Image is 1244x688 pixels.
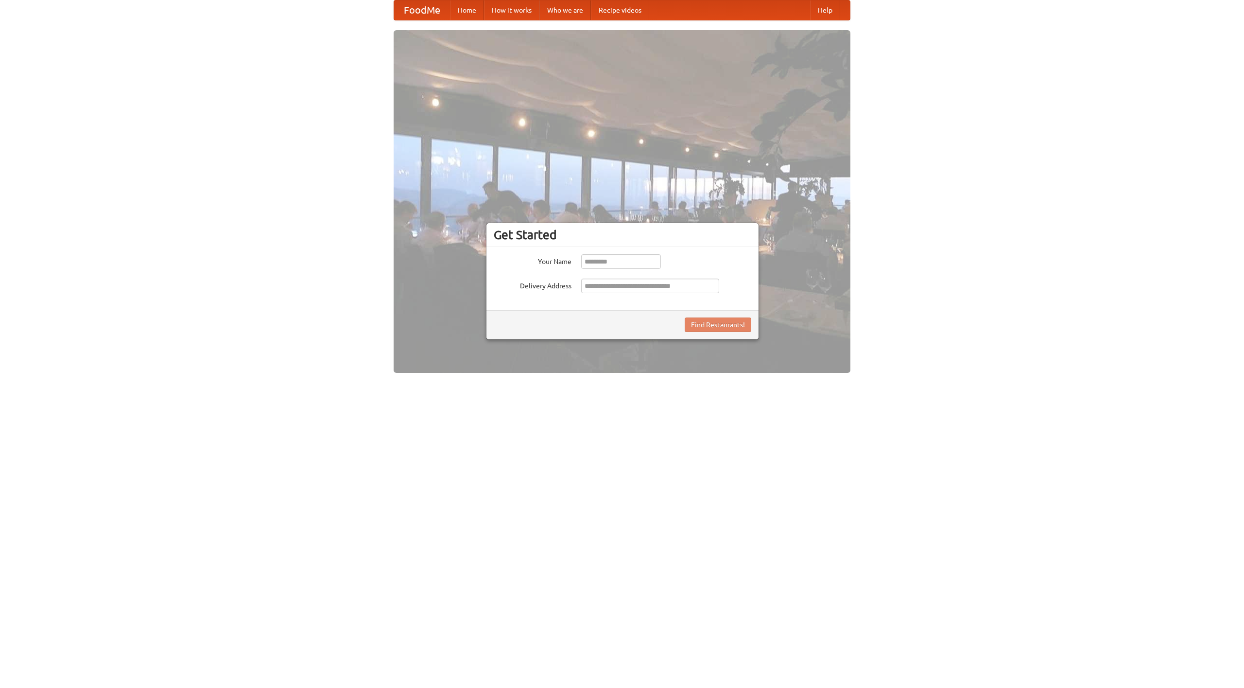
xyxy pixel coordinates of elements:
a: Recipe videos [591,0,649,20]
a: How it works [484,0,539,20]
a: Who we are [539,0,591,20]
label: Delivery Address [494,279,571,291]
a: Help [810,0,840,20]
a: Home [450,0,484,20]
a: FoodMe [394,0,450,20]
label: Your Name [494,254,571,266]
h3: Get Started [494,228,751,242]
button: Find Restaurants! [685,318,751,332]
